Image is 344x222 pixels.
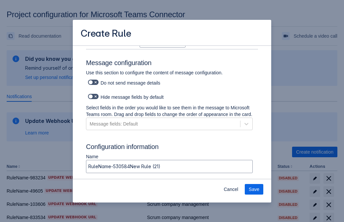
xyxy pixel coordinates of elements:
p: Select fields in the order you would like to see them in the message to Microsoft Teams room. Dra... [86,104,253,118]
div: Do not send message details [86,78,253,87]
h3: Configuration information [86,143,258,153]
span: Cancel [224,184,238,195]
div: Message fields: Default [90,121,138,127]
button: Save [245,184,263,195]
p: Name [86,153,253,160]
p: Use this section to configure the content of message configuration. [86,69,253,76]
div: Hide message fields by default [86,92,253,101]
button: Cancel [220,184,242,195]
h3: Message configuration [86,59,258,69]
input: Please enter the name of the rule here [86,161,252,172]
h3: Create Rule [81,28,131,41]
span: Save [249,184,259,195]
